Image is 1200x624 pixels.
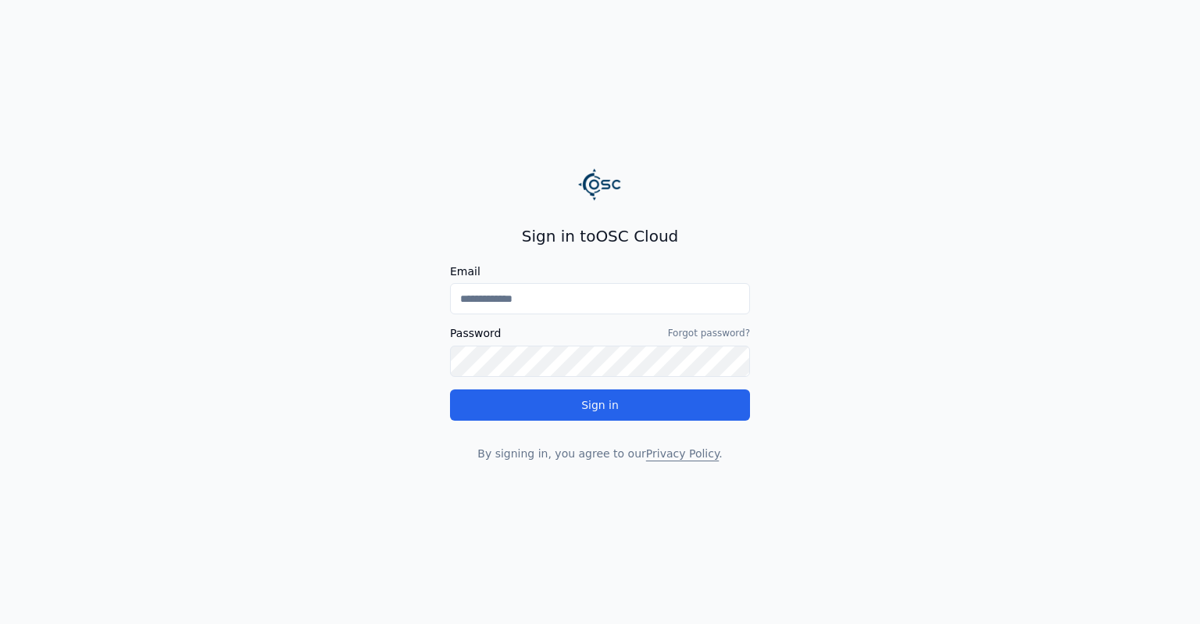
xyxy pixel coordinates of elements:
h2: Sign in to OSC Cloud [450,225,750,247]
a: Forgot password? [668,327,750,339]
label: Email [450,266,750,277]
a: Privacy Policy [646,447,719,460]
img: Logo [578,163,622,206]
button: Sign in [450,389,750,421]
label: Password [450,328,501,339]
p: By signing in, you agree to our . [450,446,750,461]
